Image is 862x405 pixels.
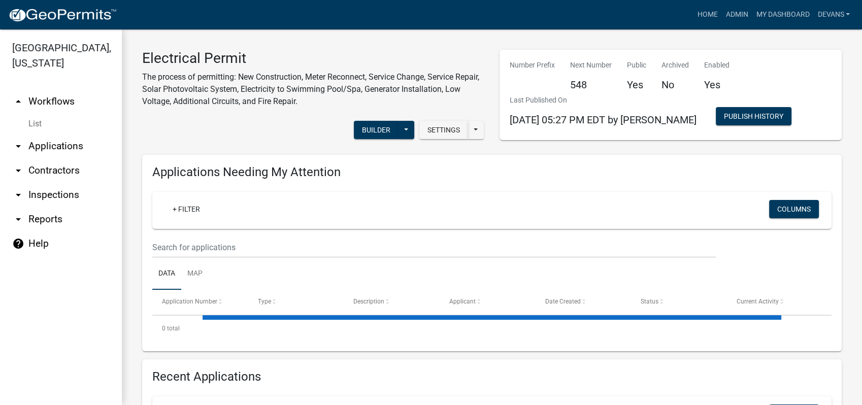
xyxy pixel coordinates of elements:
i: arrow_drop_down [12,189,24,201]
i: arrow_drop_down [12,140,24,152]
h3: Electrical Permit [142,50,484,67]
datatable-header-cell: Description [344,290,440,314]
h5: Yes [627,79,646,91]
a: Admin [721,5,752,24]
button: Columns [769,200,819,218]
span: Type [258,298,271,305]
p: Next Number [570,60,612,71]
a: devans [813,5,854,24]
span: Description [353,298,384,305]
button: Publish History [716,107,791,125]
input: Search for applications [152,237,716,258]
span: Application Number [162,298,217,305]
h4: Applications Needing My Attention [152,165,832,180]
p: The process of permitting: New Construction, Meter Reconnect, Service Change, Service Repair, Sol... [142,71,484,108]
span: [DATE] 05:27 PM EDT by [PERSON_NAME] [510,114,697,126]
p: Enabled [704,60,730,71]
h5: 548 [570,79,612,91]
p: Public [627,60,646,71]
div: 0 total [152,316,832,341]
datatable-header-cell: Type [248,290,344,314]
h4: Recent Applications [152,369,832,384]
datatable-header-cell: Application Number [152,290,248,314]
span: Date Created [545,298,580,305]
a: Map [181,258,209,290]
button: Settings [419,121,468,139]
datatable-header-cell: Applicant [440,290,536,314]
a: + Filter [164,200,208,218]
p: Last Published On [510,95,697,106]
wm-modal-confirm: Workflow Publish History [716,113,791,121]
p: Archived [661,60,689,71]
datatable-header-cell: Status [631,290,727,314]
span: Current Activity [737,298,779,305]
p: Number Prefix [510,60,555,71]
i: arrow_drop_down [12,213,24,225]
h5: Yes [704,79,730,91]
i: arrow_drop_up [12,95,24,108]
button: Builder [354,121,399,139]
datatable-header-cell: Current Activity [726,290,822,314]
a: Home [693,5,721,24]
i: help [12,238,24,250]
a: My Dashboard [752,5,813,24]
h5: No [661,79,689,91]
datatable-header-cell: Date Created [535,290,631,314]
span: Applicant [449,298,476,305]
span: Status [641,298,658,305]
i: arrow_drop_down [12,164,24,177]
a: Data [152,258,181,290]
